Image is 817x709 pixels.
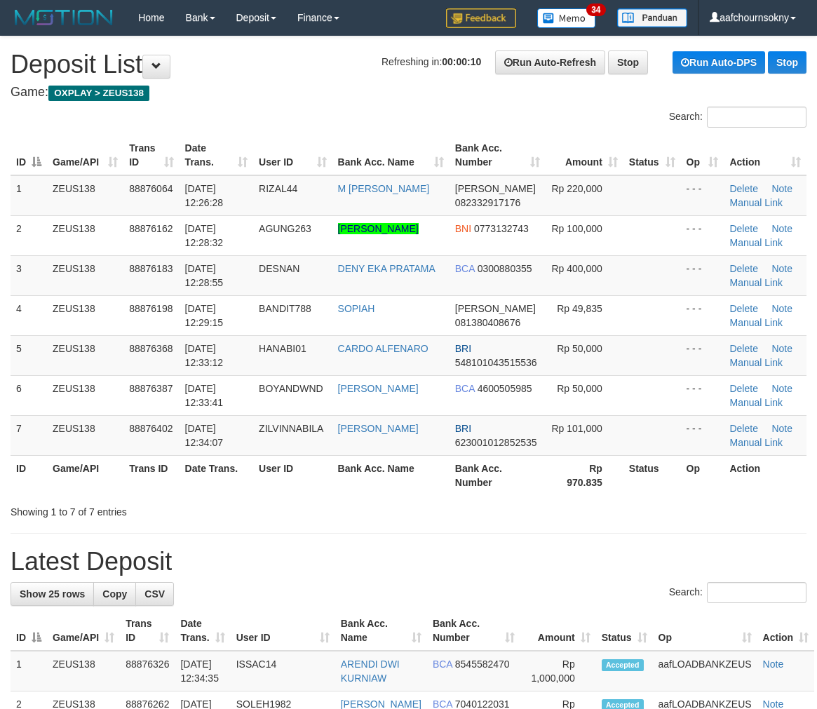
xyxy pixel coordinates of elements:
label: Search: [669,107,806,128]
td: ZEUS138 [47,255,123,295]
a: Manual Link [729,277,783,288]
strong: 00:00:10 [442,56,481,67]
th: Op: activate to sort column ascending [653,611,757,651]
span: [DATE] 12:34:07 [185,423,224,448]
th: ID: activate to sort column descending [11,611,47,651]
a: Show 25 rows [11,582,94,606]
span: BOYANDWND [259,383,323,394]
a: DENY EKA PRATAMA [338,263,435,274]
span: Accepted [602,659,644,671]
span: Rp 101,000 [551,423,602,434]
img: Button%20Memo.svg [537,8,596,28]
th: User ID [253,455,332,495]
a: Note [771,223,792,234]
a: [PERSON_NAME] [338,423,419,434]
td: 3 [11,255,47,295]
td: 2 [11,215,47,255]
td: Rp 1,000,000 [520,651,596,691]
a: Manual Link [729,357,783,368]
th: Game/API: activate to sort column ascending [47,135,123,175]
span: Copy 081380408676 to clipboard [455,317,520,328]
span: Copy 623001012852535 to clipboard [455,437,537,448]
td: 5 [11,335,47,375]
th: ID: activate to sort column descending [11,135,47,175]
a: Run Auto-DPS [673,51,765,74]
a: Delete [729,423,757,434]
td: ZEUS138 [47,335,123,375]
span: BRI [455,423,471,434]
img: MOTION_logo.png [11,7,117,28]
span: Copy 4600505985 to clipboard [478,383,532,394]
span: ZILVINNABILA [259,423,323,434]
span: Copy 0300880355 to clipboard [478,263,532,274]
td: ZEUS138 [47,375,123,415]
a: SOPIAH [338,303,375,314]
a: Manual Link [729,237,783,248]
a: Note [771,343,792,354]
span: [PERSON_NAME] [455,303,536,314]
span: Copy 082332917176 to clipboard [455,197,520,208]
span: BRI [455,343,471,354]
span: Refreshing in: [382,56,481,67]
span: Copy [102,588,127,600]
span: Copy 548101043515536 to clipboard [455,357,537,368]
th: Bank Acc. Name: activate to sort column ascending [335,611,427,651]
span: Rp 50,000 [557,343,602,354]
span: 88876162 [129,223,173,234]
a: Note [763,659,784,670]
a: Manual Link [729,317,783,328]
span: BANDIT788 [259,303,311,314]
h1: Latest Deposit [11,548,806,576]
a: Run Auto-Refresh [495,50,605,74]
span: [DATE] 12:29:15 [185,303,224,328]
th: Bank Acc. Number: activate to sort column ascending [427,611,520,651]
span: Rp 49,835 [557,303,602,314]
th: Action: activate to sort column ascending [757,611,815,651]
a: CSV [135,582,174,606]
td: - - - [681,295,724,335]
span: OXPLAY > ZEUS138 [48,86,149,101]
th: Bank Acc. Name [332,455,450,495]
td: - - - [681,375,724,415]
td: - - - [681,215,724,255]
th: Status: activate to sort column ascending [596,611,653,651]
td: 4 [11,295,47,335]
img: Feedback.jpg [446,8,516,28]
td: aafLOADBANKZEUS [653,651,757,691]
span: 88876198 [129,303,173,314]
th: Action [724,455,806,495]
span: 88876387 [129,383,173,394]
span: Copy 8545582470 to clipboard [455,659,510,670]
span: Rp 400,000 [551,263,602,274]
a: Delete [729,223,757,234]
td: - - - [681,255,724,295]
td: - - - [681,415,724,455]
a: ARENDI DWI KURNIAW [341,659,400,684]
th: User ID: activate to sort column ascending [253,135,332,175]
a: Manual Link [729,197,783,208]
span: BCA [455,383,475,394]
input: Search: [707,107,806,128]
span: DESNAN [259,263,299,274]
td: 7 [11,415,47,455]
span: BCA [433,659,452,670]
span: 88876402 [129,423,173,434]
a: Note [771,263,792,274]
span: [DATE] 12:28:32 [185,223,224,248]
th: Amount: activate to sort column ascending [520,611,596,651]
th: User ID: activate to sort column ascending [231,611,335,651]
td: ZEUS138 [47,415,123,455]
span: 88876064 [129,183,173,194]
th: Game/API: activate to sort column ascending [47,611,120,651]
th: Date Trans. [180,455,254,495]
span: 88876183 [129,263,173,274]
img: panduan.png [617,8,687,27]
h1: Deposit List [11,50,806,79]
th: ID [11,455,47,495]
span: Copy 0773132743 to clipboard [474,223,529,234]
td: 1 [11,175,47,216]
td: ZEUS138 [47,175,123,216]
td: ZEUS138 [47,651,120,691]
span: [DATE] 12:26:28 [185,183,224,208]
th: Trans ID [123,455,179,495]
